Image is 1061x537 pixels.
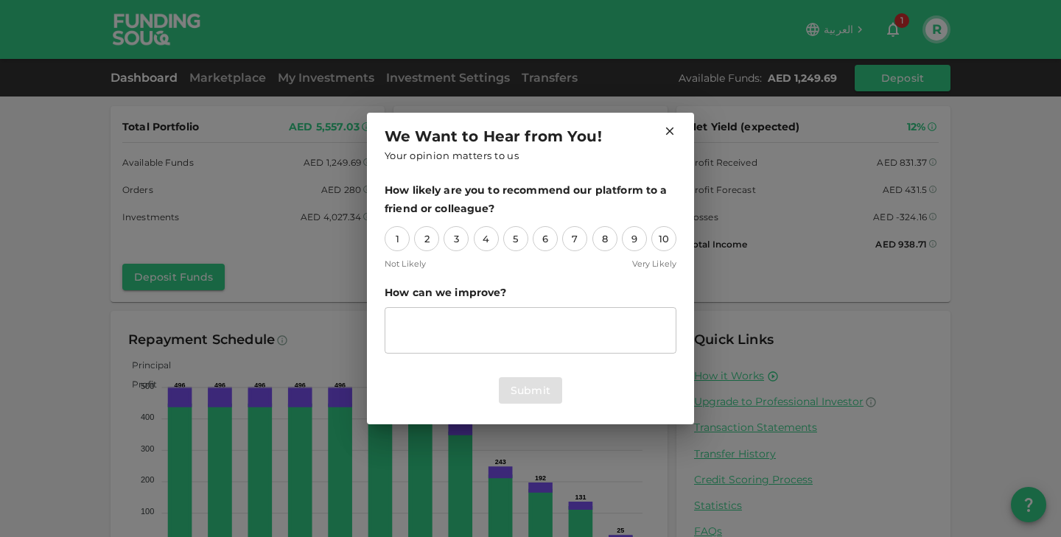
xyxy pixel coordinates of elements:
[385,307,676,354] div: suggestion
[592,226,617,251] div: 8
[533,226,558,251] div: 6
[395,314,666,348] textarea: suggestion
[385,257,426,271] span: Not Likely
[651,226,676,251] div: 10
[385,181,676,217] span: How likely are you to recommend our platform to a friend or colleague?
[474,226,499,251] div: 4
[622,226,647,251] div: 9
[385,124,602,148] span: We Want to Hear from You!
[385,148,519,164] span: Your opinion matters to us
[562,226,587,251] div: 7
[632,257,676,271] span: Very Likely
[503,226,528,251] div: 5
[444,226,469,251] div: 3
[385,226,410,251] div: 1
[385,284,676,302] span: How can we improve?
[414,226,439,251] div: 2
